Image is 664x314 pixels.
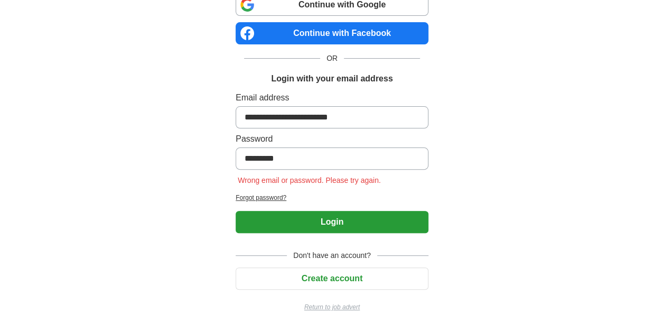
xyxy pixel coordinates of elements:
label: Email address [236,91,428,104]
a: Forgot password? [236,193,428,202]
label: Password [236,133,428,145]
span: Don't have an account? [287,250,377,261]
span: OR [320,53,344,64]
button: Create account [236,267,428,290]
span: Wrong email or password. Please try again. [236,176,383,184]
a: Return to job advert [236,302,428,312]
h1: Login with your email address [271,72,392,85]
button: Login [236,211,428,233]
a: Create account [236,274,428,283]
a: Continue with Facebook [236,22,428,44]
